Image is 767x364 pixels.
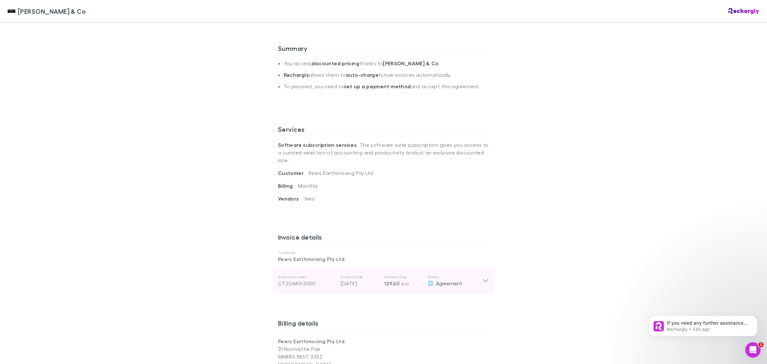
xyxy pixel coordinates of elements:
[278,170,309,176] span: Customer
[278,255,489,263] p: Peers Earthmoving Pty Ltd
[639,302,767,347] iframe: Intercom notifications message
[344,83,411,90] strong: set up a payment method
[436,280,462,286] span: Agreement
[309,170,373,176] span: Peers Earthmoving Pty Ltd
[312,60,359,67] strong: discounted pricing
[401,281,410,286] span: AUD
[284,72,309,78] strong: Rechargly
[278,195,304,202] span: Vendors
[284,60,489,72] li: You access thanks to .
[284,83,489,95] li: To proceed, you need to and accept this agreement.
[278,280,336,287] div: CTZO6KJI-0001
[728,8,759,14] img: Rechargly Logo
[18,6,86,16] span: [PERSON_NAME] & Co
[273,268,494,294] div: Invoice NumberCTZO6KJI-0001Invoice Date[DATE]Amount Due129.60 AUDStatusAgreement
[758,342,763,347] span: 1
[428,274,482,280] p: Status
[278,274,336,280] p: Invoice Number
[384,280,399,287] span: 129.60
[8,7,15,15] img: Shaddock & Co's Logo
[278,337,383,345] p: Peers Earthmoving Pty Ltd
[384,274,422,280] p: Amount Due
[278,250,489,255] p: Customer
[278,319,489,329] h3: Billing details
[278,44,489,55] h3: Summary
[278,183,298,189] span: Billing
[278,125,489,136] h3: Services
[278,345,383,353] p: 31 Normlyttle Pde
[341,274,379,280] p: Invoice Date
[341,280,379,287] p: [DATE]
[745,342,761,358] iframe: Intercom live chat
[383,60,439,67] strong: [PERSON_NAME] & Co
[284,72,489,83] li: allows them to future invoices automatically.
[278,233,489,243] h3: Invoice details
[304,195,315,202] span: Xero
[278,353,383,360] p: MINERS REST 3352
[278,142,357,148] strong: Software subscription services
[346,72,378,78] strong: auto-charge
[278,136,489,169] p: . The software suite subscription gives you access to a curated selection of accounting and produ...
[298,183,318,189] span: Monthly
